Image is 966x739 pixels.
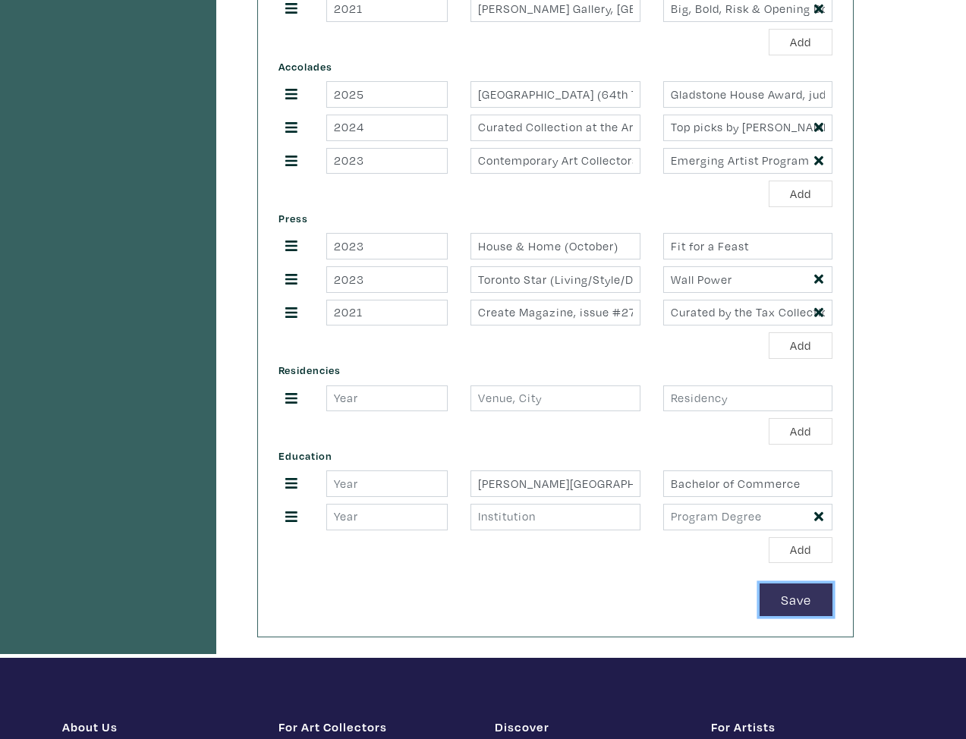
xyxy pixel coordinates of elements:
input: Award / Grant [663,115,832,141]
span: Accolades [278,59,332,74]
input: Year [326,300,448,326]
input: Year [326,148,448,175]
h1: Discover [495,719,688,734]
input: Year [326,470,448,497]
button: Add [769,332,832,359]
input: Venue, City [470,385,640,412]
input: Title [663,300,832,326]
span: Education [278,448,332,463]
button: Add [769,29,832,55]
input: Award / Grant [663,148,832,175]
input: Year [326,81,448,108]
input: Program Degree [663,470,832,497]
button: Add [769,537,832,564]
input: Publication/Media [470,233,640,259]
button: Add [769,181,832,207]
input: Year [326,233,448,259]
input: Awardee [470,148,640,175]
input: Award / Grant [663,81,832,108]
h1: For Art Collectors [278,719,472,734]
input: Institution [470,504,640,530]
span: Residencies [278,363,341,377]
span: Press [278,211,308,225]
input: Year [326,504,448,530]
input: Institution [470,470,640,497]
h1: About Us [62,719,256,734]
button: Add [769,418,832,445]
input: Publication/Media [470,266,640,293]
input: Awardee [470,115,640,141]
input: Program Degree [663,504,832,530]
input: Title [663,266,832,293]
input: Title [663,233,832,259]
input: Residency [663,385,832,412]
input: Year [326,266,448,293]
input: Awardee [470,81,640,108]
input: Year [326,385,448,412]
button: Save [760,583,832,616]
input: Year [326,115,448,141]
h1: For Artists [711,719,905,734]
input: Publication/Media [470,300,640,326]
